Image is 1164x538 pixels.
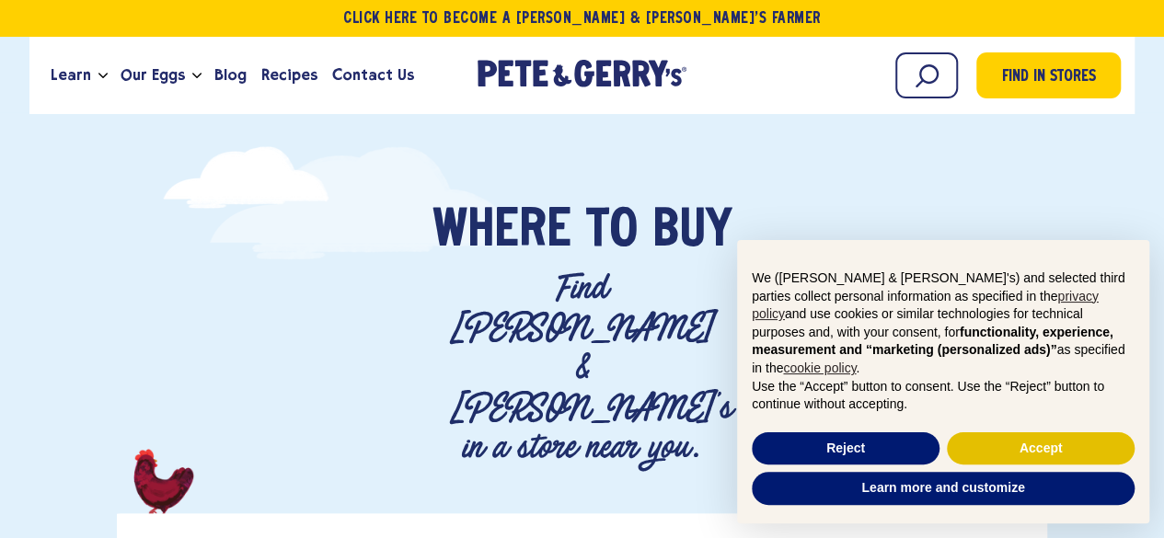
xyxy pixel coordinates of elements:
[947,432,1135,465] button: Accept
[450,269,715,467] p: Find [PERSON_NAME] & [PERSON_NAME]'s in a store near you.
[752,269,1135,378] p: We ([PERSON_NAME] & [PERSON_NAME]'s) and selected third parties collect personal information as s...
[752,432,939,465] button: Reject
[254,51,325,100] a: Recipes
[261,63,317,86] span: Recipes
[432,204,571,259] span: Where
[113,51,192,100] a: Our Eggs
[214,63,247,86] span: Blog
[192,73,202,79] button: Open the dropdown menu for Our Eggs
[332,63,414,86] span: Contact Us
[976,52,1121,98] a: Find in Stores
[325,51,421,100] a: Contact Us
[752,378,1135,414] p: Use the “Accept” button to consent. Use the “Reject” button to continue without accepting.
[51,63,91,86] span: Learn
[586,204,638,259] span: To
[121,63,185,86] span: Our Eggs
[752,472,1135,505] button: Learn more and customize
[98,73,108,79] button: Open the dropdown menu for Learn
[783,361,856,375] a: cookie policy
[207,51,254,100] a: Blog
[43,51,98,100] a: Learn
[895,52,958,98] input: Search
[652,204,732,259] span: Buy
[1002,65,1096,90] span: Find in Stores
